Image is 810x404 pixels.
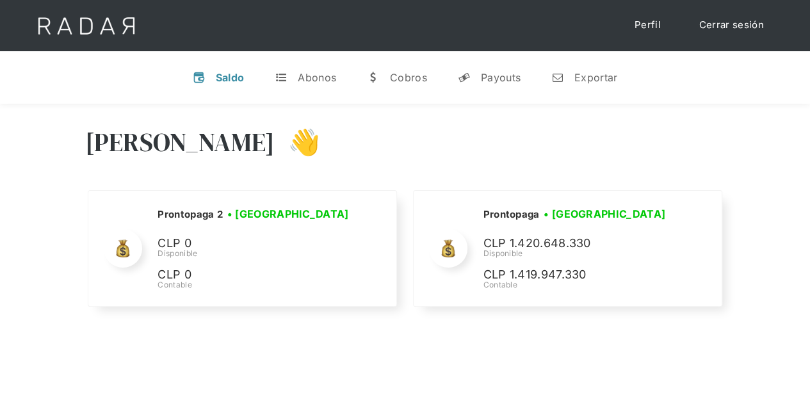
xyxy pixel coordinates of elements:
div: Cobros [390,71,427,84]
div: Contable [158,279,353,291]
p: CLP 0 [158,234,350,253]
h3: [PERSON_NAME] [85,126,275,158]
a: Perfil [622,13,674,38]
h2: Prontopaga [483,208,539,221]
div: y [458,71,471,84]
div: t [275,71,288,84]
div: Disponible [483,248,675,259]
p: CLP 1.419.947.330 [483,266,675,284]
h2: Prontopaga 2 [158,208,223,221]
div: Disponible [158,248,353,259]
h3: • [GEOGRAPHIC_DATA] [544,206,665,222]
p: CLP 0 [158,266,350,284]
div: Contable [483,279,675,291]
div: Payouts [481,71,521,84]
div: Exportar [574,71,617,84]
div: w [367,71,380,84]
div: n [551,71,564,84]
div: Abonos [298,71,336,84]
a: Cerrar sesión [686,13,777,38]
div: v [193,71,206,84]
p: CLP 1.420.648.330 [483,234,675,253]
div: Saldo [216,71,245,84]
h3: 👋 [275,126,320,158]
h3: • [GEOGRAPHIC_DATA] [227,206,349,222]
